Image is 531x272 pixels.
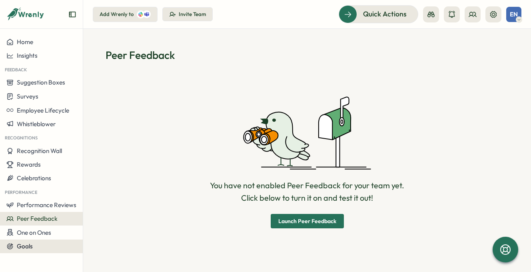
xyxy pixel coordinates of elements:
span: Suggestion Boxes [17,79,65,86]
span: Home [17,38,33,46]
button: Expand sidebar [68,10,76,18]
span: Goals [17,242,33,250]
span: Surveys [17,93,38,100]
span: Insights [17,52,38,59]
span: Performance Reviews [17,201,76,209]
p: You have not enabled Peer Feedback for your team yet. Click below to turn it on and test it out! [210,179,404,204]
span: Peer Feedback [17,215,58,222]
span: One on Ones [17,229,51,236]
button: Invite Team [162,7,213,22]
button: Add Wrenly to [93,7,158,22]
span: Launch Peer Feedback [278,218,336,224]
button: EN [506,7,521,22]
span: EN [510,11,518,18]
span: Celebrations [17,174,51,182]
h1: Peer Feedback [106,48,509,62]
div: Invite Team [179,11,206,18]
span: Recognition Wall [17,147,62,155]
button: Launch Peer Feedback [271,214,344,228]
span: Quick Actions [363,9,407,19]
div: Add Wrenly to [100,11,134,18]
span: Employee Lifecycle [17,107,69,114]
span: Whistleblower [17,120,56,128]
span: Rewards [17,161,41,168]
button: Quick Actions [339,5,418,23]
